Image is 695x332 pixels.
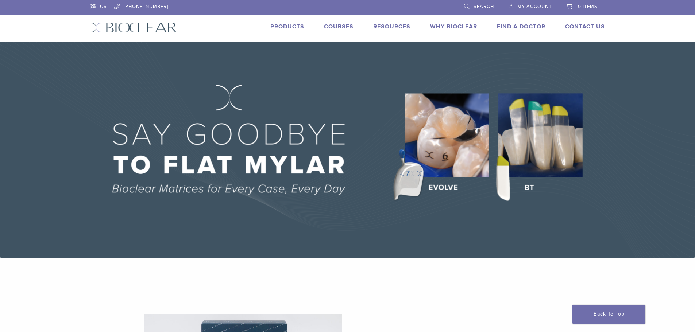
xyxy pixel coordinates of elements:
[324,23,354,30] a: Courses
[90,22,177,33] img: Bioclear
[430,23,477,30] a: Why Bioclear
[270,23,304,30] a: Products
[572,305,645,324] a: Back To Top
[565,23,605,30] a: Contact Us
[474,4,494,9] span: Search
[497,23,545,30] a: Find A Doctor
[373,23,410,30] a: Resources
[578,4,598,9] span: 0 items
[517,4,552,9] span: My Account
